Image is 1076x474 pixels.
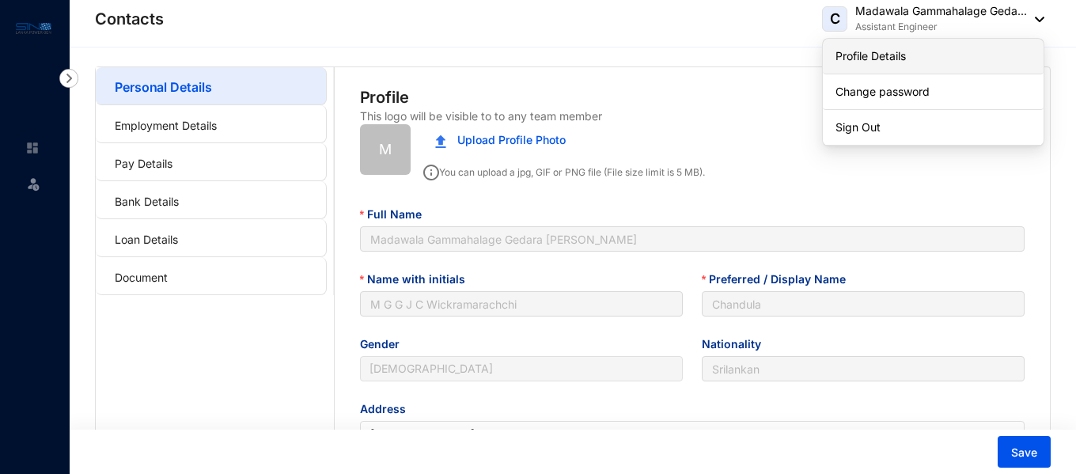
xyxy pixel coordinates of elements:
[360,86,410,108] p: Profile
[423,159,705,180] p: You can upload a jpg, GIF or PNG file (File size limit is 5 MB).
[360,108,602,124] p: This logo will be visible to to any team member
[360,336,411,353] label: Gender
[360,271,476,288] label: Name with initials
[855,19,1027,35] p: Assistant Engineer
[59,69,78,88] img: nav-icon-right.af6afadce00d159da59955279c43614e.svg
[115,271,168,284] a: Document
[13,132,51,164] li: Home
[115,195,179,208] a: Bank Details
[25,141,40,155] img: home-unselected.a29eae3204392db15eaf.svg
[360,291,683,317] input: Name with initials
[360,400,417,418] label: Address
[855,3,1027,19] p: Madawala Gammahalage Geda...
[115,157,172,170] a: Pay Details
[435,135,446,148] img: upload.c0f81fc875f389a06f631e1c6d8834da.svg
[16,19,51,37] img: logo
[360,226,1025,252] input: Full Name
[1027,17,1044,22] img: dropdown-black.8e83cc76930a90b1a4fdb6d089b7bf3a.svg
[702,336,772,353] label: Nationality
[423,165,439,180] img: info.ad751165ce926853d1d36026adaaebbf.svg
[379,138,392,161] span: M
[702,271,857,288] label: Preferred / Display Name
[830,12,840,26] span: C
[360,421,1025,446] input: Address
[457,131,566,149] span: Upload Profile Photo
[423,124,578,156] button: Upload Profile Photo
[115,79,211,95] a: Personal Details
[369,357,673,381] span: Male
[360,206,433,223] label: Full Name
[702,291,1025,317] input: Preferred / Display Name
[1011,445,1037,461] span: Save
[702,356,1025,381] input: Nationality
[115,119,217,132] a: Employment Details
[115,233,178,246] a: Loan Details
[25,176,41,191] img: leave-unselected.2934df6273408c3f84d9.svg
[998,436,1051,468] button: Save
[95,8,164,30] p: Contacts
